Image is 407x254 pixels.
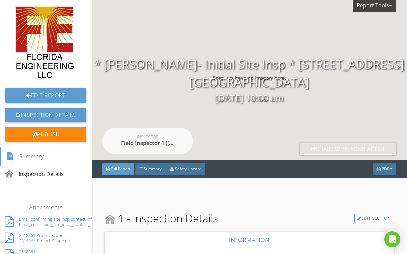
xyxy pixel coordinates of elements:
div: Email confirming site insp contact info [19,216,105,222]
div: Summary [6,151,44,162]
div: Share with your agent [300,143,396,155]
div: 2518361 Project Scope [19,233,72,238]
div: Field Inspector 1 ([PERSON_NAME]) [121,139,174,147]
a: 2518361 Project Scope 2518361_Project_Scope.pdf [5,230,87,246]
span: PDF [382,166,389,172]
span: Safety Hazard [175,166,201,172]
span: 1 - Inspection Details [105,210,218,226]
div: Inspector [121,135,174,139]
a: Inspection Details [5,108,86,122]
div: * [PERSON_NAME]- Initial Site Insp * [STREET_ADDRESS] [GEOGRAPHIC_DATA] [92,55,407,105]
span: Summary [144,166,162,172]
a: Edit Report [5,88,86,103]
div: Open Intercom Messenger [384,231,400,247]
div: [DATE] 10:00 am [92,91,407,105]
div: Publish [5,127,86,142]
a: Email confirming site insp contact info Email_confirming_site_insp__contact_info.pdf [5,214,87,230]
span: Full Report [111,166,130,172]
a: Edit Section [354,214,394,223]
div: Inspection Details [5,170,64,178]
img: FE_LOGO.jpg [14,5,78,80]
div: Email_confirming_site_insp__contact_info.pdf [19,222,105,227]
a: Inspector Field Inspector 1 ([PERSON_NAME]) [102,128,193,154]
div: 2518361_Project_Scope.pdf [19,238,72,243]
